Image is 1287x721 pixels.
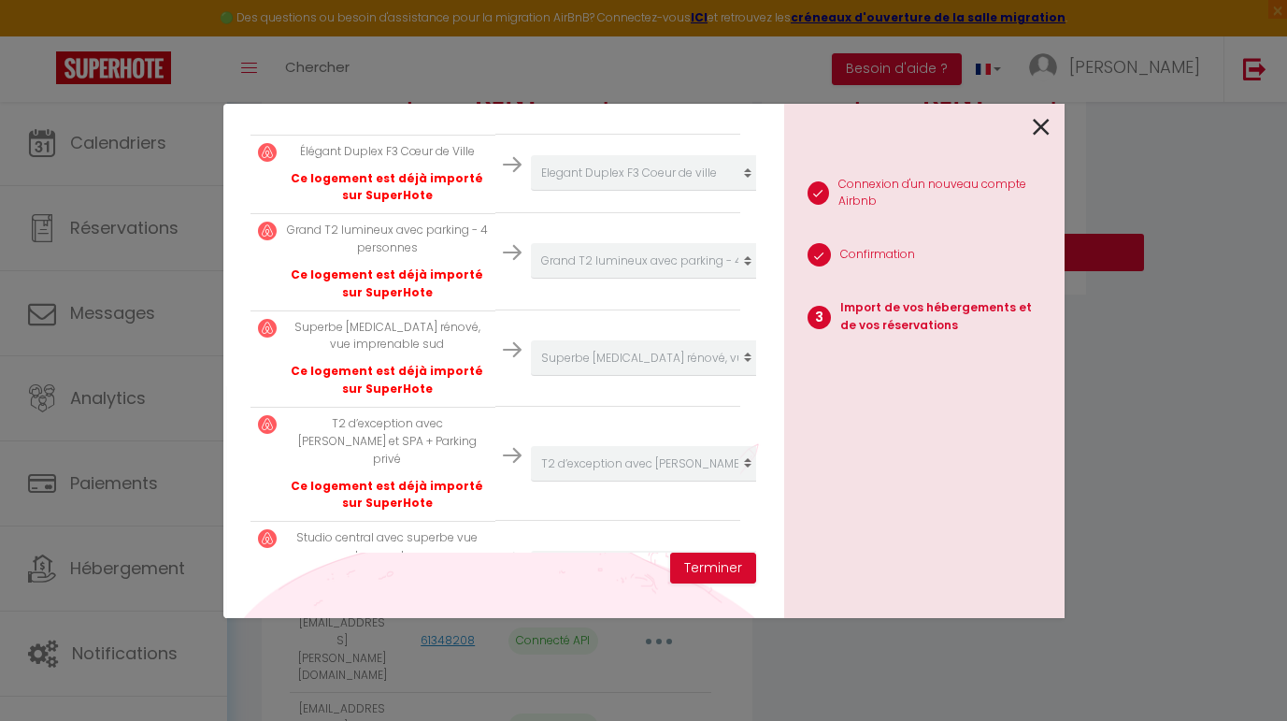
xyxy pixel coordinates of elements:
[286,529,488,565] p: Studio central avec superbe vue sur les montagnes
[840,299,1050,335] p: Import de vos hébergements et de vos réservations
[286,478,488,513] p: Ce logement est déjà importé sur SuperHote
[286,222,488,257] p: Grand T2 lumineux avec parking - 4 personnes
[286,267,488,302] p: Ce logement est déjà importé sur SuperHote
[286,143,488,161] p: Élégant Duplex F3 Cœur de Ville
[286,363,488,398] p: Ce logement est déjà importé sur SuperHote
[670,553,756,584] button: Terminer
[286,170,488,206] p: Ce logement est déjà importé sur SuperHote
[286,415,488,469] p: T2 d’exception avec [PERSON_NAME] et SPA + Parking privé
[808,306,831,329] span: 3
[286,319,488,354] p: Superbe [MEDICAL_DATA] rénové, vue imprenable sud
[840,246,915,264] p: Confirmation
[838,176,1050,211] p: Connexion d'un nouveau compte Airbnb
[15,7,71,64] button: Ouvrir le widget de chat LiveChat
